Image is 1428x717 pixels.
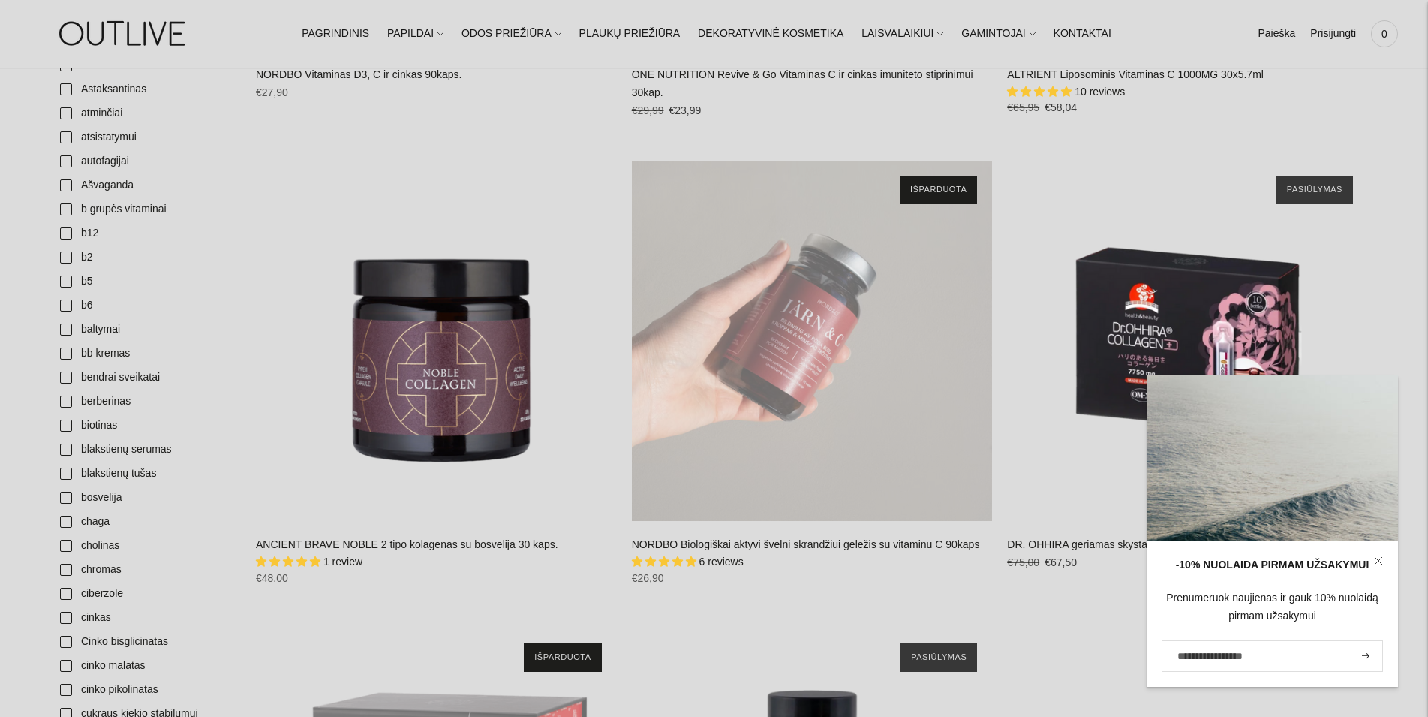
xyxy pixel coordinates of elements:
[51,101,241,125] a: atminčiai
[1007,161,1368,522] a: DR. OHHIRA geriamas skystas kolagenas+, 10x20ml
[51,294,241,318] a: b6
[51,342,241,366] a: bb kremas
[51,534,241,558] a: cholinas
[51,678,241,702] a: cinko pikolinatas
[1045,556,1077,568] span: €67,50
[51,318,241,342] a: baltymai
[1054,17,1111,50] a: KONTAKTAI
[51,510,241,534] a: chaga
[1258,17,1295,50] a: Paieška
[1007,101,1039,113] s: €65,95
[30,8,218,59] img: OUTLIVE
[461,17,561,50] a: ODOS PRIEŽIŪRA
[51,77,241,101] a: Astaksantinas
[51,149,241,173] a: autofagijai
[51,606,241,630] a: cinkas
[632,68,973,98] a: ONE NUTRITION Revive & Go Vitaminas C ir cinkas imuniteto stiprinimui 30kap.
[861,17,943,50] a: LAISVALAIKIUI
[51,390,241,414] a: berberinas
[1007,556,1039,568] s: €75,00
[51,558,241,582] a: chromas
[669,104,701,116] span: €23,99
[51,414,241,438] a: biotinas
[1007,538,1255,550] a: DR. OHHIRA geriamas skystas kolagenas+, 10x20ml
[51,246,241,270] a: b2
[632,556,699,568] span: 5.00 stars
[51,486,241,510] a: bosvelija
[1374,23,1395,44] span: 0
[632,538,980,550] a: NORDBO Biologiškai aktyvi švelni skrandžiui geležis su vitaminu C 90kaps
[632,104,664,116] s: €29,99
[632,161,993,522] a: NORDBO Biologiškai aktyvi švelni skrandžiui geležis su vitaminu C 90kaps
[698,17,843,50] a: DEKORATYVINĖ KOSMETIKA
[961,17,1035,50] a: GAMINTOJAI
[632,572,664,584] span: €26,90
[51,270,241,294] a: b5
[1007,68,1264,80] a: ALTRIENT Liposominis Vitaminas C 1000MG 30x5.7ml
[1162,589,1383,625] div: Prenumeruok naujienas ir gauk 10% nuolaidą pirmam užsakymui
[51,462,241,486] a: blakstienų tušas
[1371,17,1398,50] a: 0
[256,572,288,584] span: €48,00
[51,438,241,462] a: blakstienų serumas
[51,173,241,197] a: Ašvaganda
[51,654,241,678] a: cinko malatas
[699,556,744,568] span: 6 reviews
[51,630,241,654] a: Cinko bisglicinatas
[1075,86,1125,98] span: 10 reviews
[51,197,241,221] a: b grupės vitaminai
[256,538,558,550] a: ANCIENT BRAVE NOBLE 2 tipo kolagenas su bosvelija 30 kaps.
[579,17,681,50] a: PLAUKŲ PRIEŽIŪRA
[256,161,617,522] a: ANCIENT BRAVE NOBLE 2 tipo kolagenas su bosvelija 30 kaps.
[387,17,443,50] a: PAPILDAI
[256,68,461,80] a: NORDBO Vitaminas D3, C ir cinkas 90kaps.
[302,17,369,50] a: PAGRINDINIS
[1007,86,1075,98] span: 4.90 stars
[51,582,241,606] a: ciberzole
[51,125,241,149] a: atsistatymui
[256,556,323,568] span: 5.00 stars
[323,556,362,568] span: 1 review
[51,366,241,390] a: bendrai sveikatai
[1162,556,1383,574] div: -10% NUOLAIDA PIRMAM UŽSAKYMUI
[51,221,241,246] a: b12
[1310,17,1356,50] a: Prisijungti
[1045,101,1077,113] span: €58,04
[256,86,288,98] span: €27,90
